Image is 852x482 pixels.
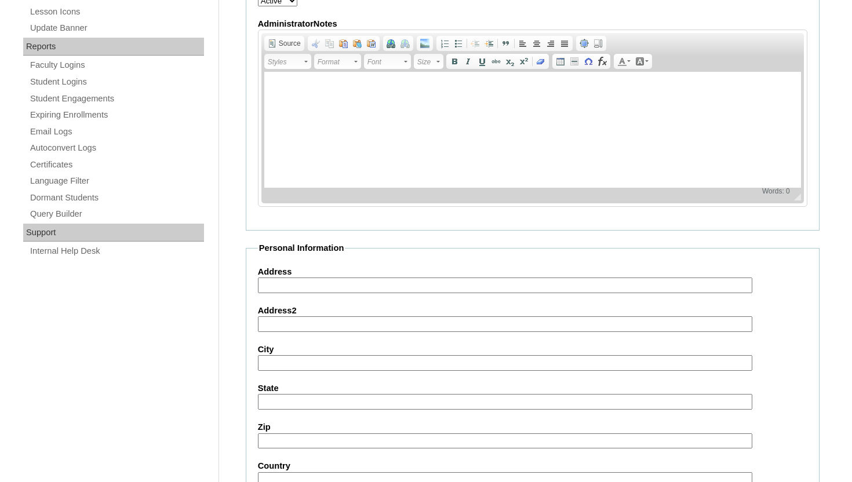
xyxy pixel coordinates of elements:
span: Source [277,39,301,48]
label: State [258,382,807,395]
label: Zip [258,421,807,433]
span: Size [417,55,435,69]
a: Unlink [398,37,412,50]
a: Styles [264,54,311,69]
span: Styles [268,55,303,69]
label: City [258,344,807,356]
div: Support [23,224,204,242]
label: AdministratorNotes [258,18,807,30]
span: Words: 0 [760,187,792,195]
legend: Personal Information [258,242,345,254]
a: Remove Format [534,55,548,68]
a: Insert Equation [595,55,609,68]
div: Statistics [760,187,792,195]
a: Superscript [517,55,531,68]
label: Country [258,460,807,472]
a: Insert Special Character [581,55,595,68]
span: Format [318,55,352,69]
span: Font [367,55,402,69]
a: Insert/Remove Numbered List [438,37,452,50]
a: Paste [337,37,351,50]
a: Text Color [615,55,633,68]
a: Paste from Word [365,37,378,50]
a: Dormant Students [29,191,204,205]
a: Add Image [418,37,432,50]
a: Update Banner [29,21,204,35]
a: Italic [461,55,475,68]
a: Format [314,54,361,69]
a: Query Builder [29,207,204,221]
a: Insert/Remove Bulleted List [452,37,465,50]
a: Autoconvert Logs [29,141,204,155]
a: Show Blocks [591,37,605,50]
a: Certificates [29,158,204,172]
a: Align Right [544,37,558,50]
a: Student Logins [29,75,204,89]
label: Address [258,266,807,278]
a: Size [414,54,443,69]
a: Subscript [503,55,517,68]
a: Paste as plain text [351,37,365,50]
a: Bold [447,55,461,68]
a: Copy [323,37,337,50]
a: Underline [475,55,489,68]
a: Block Quote [499,37,513,50]
a: Decrease Indent [468,37,482,50]
span: Resize [787,193,801,200]
a: Language Filter [29,174,204,188]
a: Faculty Logins [29,58,204,72]
a: Internal Help Desk [29,244,204,258]
a: Font [364,54,411,69]
label: Address2 [258,305,807,317]
a: Increase Indent [482,37,496,50]
div: Reports [23,38,204,56]
a: Student Engagements [29,92,204,106]
a: Email Logs [29,125,204,139]
a: Center [530,37,544,50]
a: Background Color [633,55,651,68]
a: Source [265,37,303,50]
a: Expiring Enrollments [29,108,204,122]
a: Insert Horizontal Line [567,55,581,68]
a: Table [554,55,567,68]
a: Lesson Icons [29,5,204,19]
a: Link [384,37,398,50]
a: Strike Through [489,55,503,68]
a: Cut [309,37,323,50]
a: Maximize [577,37,591,50]
iframe: Rich Text Editor, AdministratorNotes [264,72,801,188]
a: Justify [558,37,571,50]
a: Align Left [516,37,530,50]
